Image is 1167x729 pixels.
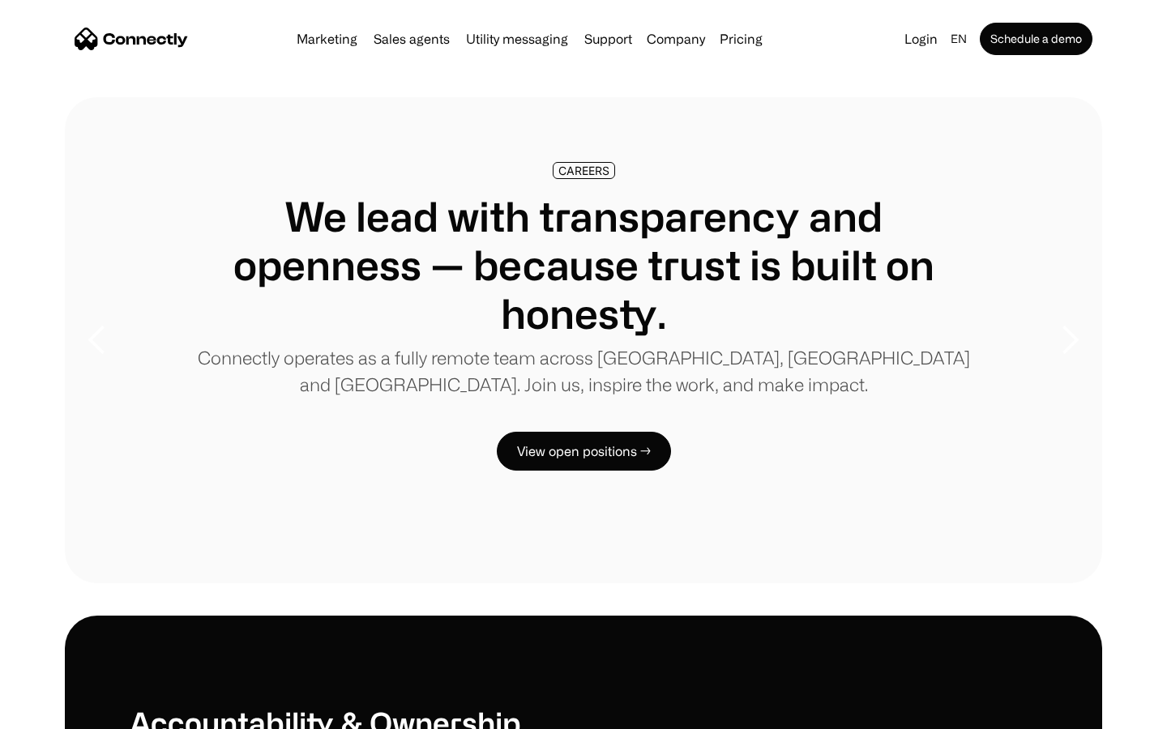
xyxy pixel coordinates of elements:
a: Pricing [713,32,769,45]
p: Connectly operates as a fully remote team across [GEOGRAPHIC_DATA], [GEOGRAPHIC_DATA] and [GEOGRA... [194,344,972,398]
h1: We lead with transparency and openness — because trust is built on honesty. [194,192,972,338]
a: Sales agents [367,32,456,45]
div: Company [647,28,705,50]
a: Marketing [290,32,364,45]
aside: Language selected: English [16,699,97,723]
ul: Language list [32,701,97,723]
a: Support [578,32,639,45]
a: View open positions → [497,432,671,471]
a: Schedule a demo [980,23,1092,55]
a: Utility messaging [460,32,575,45]
div: CAREERS [558,164,609,177]
a: Login [898,28,944,50]
div: en [951,28,967,50]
